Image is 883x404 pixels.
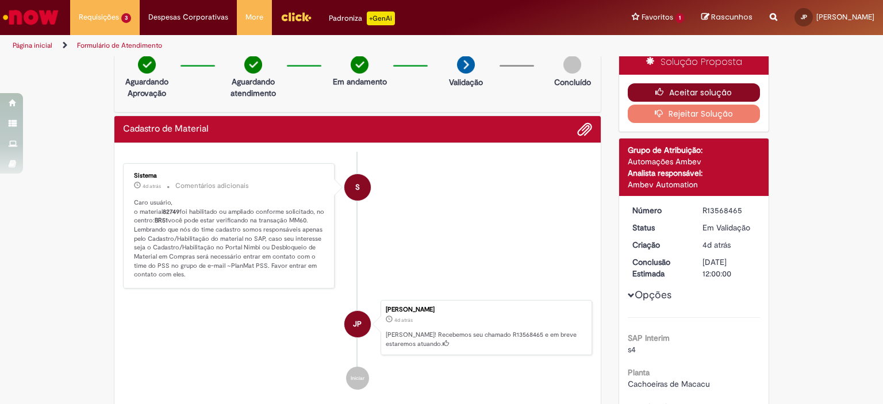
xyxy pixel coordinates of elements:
[245,11,263,23] span: More
[353,310,362,338] span: JP
[155,216,168,225] b: BR51
[329,11,395,25] div: Padroniza
[457,56,475,74] img: arrow-next.png
[628,367,650,378] b: Planta
[281,8,312,25] img: click_logo_yellow_360x200.png
[702,256,756,279] div: [DATE] 12:00:00
[333,76,387,87] p: Em andamento
[628,344,636,355] span: s4
[624,239,694,251] dt: Criação
[1,6,60,29] img: ServiceNow
[624,222,694,233] dt: Status
[121,13,131,23] span: 3
[367,11,395,25] p: +GenAi
[355,174,360,201] span: S
[801,13,807,21] span: JP
[9,35,580,56] ul: Trilhas de página
[143,183,161,190] time: 25/09/2025 18:05:03
[628,144,761,156] div: Grupo de Atribuição:
[13,41,52,50] a: Página inicial
[175,181,249,191] small: Comentários adicionais
[148,11,228,23] span: Despesas Corporativas
[449,76,483,88] p: Validação
[138,56,156,74] img: check-circle-green.png
[123,300,592,355] li: Julia De Oliveira Passos
[702,222,756,233] div: Em Validação
[134,172,325,179] div: Sistema
[394,317,413,324] span: 4d atrás
[386,330,586,348] p: [PERSON_NAME]! Recebemos seu chamado R13568465 e em breve estaremos atuando.
[77,41,162,50] a: Formulário de Atendimento
[79,11,119,23] span: Requisições
[344,311,371,337] div: Julia De Oliveira Passos
[123,152,592,401] ul: Histórico de tíquete
[675,13,684,23] span: 1
[628,333,670,343] b: SAP Interim
[225,76,281,99] p: Aguardando atendimento
[642,11,673,23] span: Favoritos
[711,11,753,22] span: Rascunhos
[554,76,591,88] p: Concluído
[577,122,592,137] button: Adicionar anexos
[628,156,761,167] div: Automações Ambev
[702,240,731,250] span: 4d atrás
[119,76,175,99] p: Aguardando Aprovação
[628,179,761,190] div: Ambev Automation
[163,207,179,216] b: 82749
[701,12,753,23] a: Rascunhos
[702,240,731,250] time: 25/09/2025 18:03:28
[134,198,325,279] p: Caro usuário, o material foi habilitado ou ampliado conforme solicitado, no centro: você pode est...
[816,12,874,22] span: [PERSON_NAME]
[628,105,761,123] button: Rejeitar Solução
[702,205,756,216] div: R13568465
[624,256,694,279] dt: Conclusão Estimada
[143,183,161,190] span: 4d atrás
[628,83,761,102] button: Aceitar solução
[394,317,413,324] time: 25/09/2025 18:03:28
[628,167,761,179] div: Analista responsável:
[344,174,371,201] div: System
[619,50,769,75] div: Solução Proposta
[123,124,209,134] h2: Cadastro de Material Histórico de tíquete
[351,56,368,74] img: check-circle-green.png
[628,379,710,389] span: Cachoeiras de Macacu
[244,56,262,74] img: check-circle-green.png
[386,306,586,313] div: [PERSON_NAME]
[624,205,694,216] dt: Número
[563,56,581,74] img: img-circle-grey.png
[702,239,756,251] div: 25/09/2025 18:03:28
